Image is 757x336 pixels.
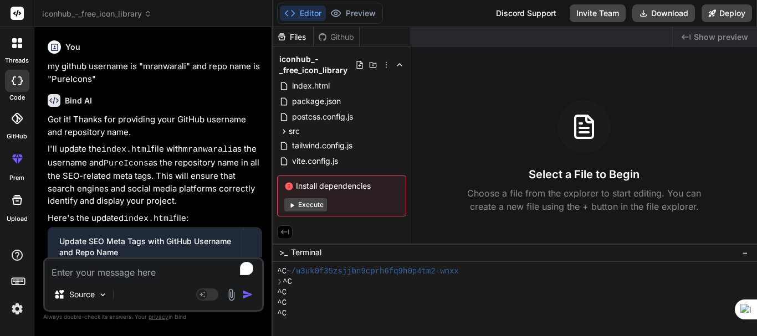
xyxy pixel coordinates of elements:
[48,212,262,226] p: Here's the updated file:
[104,159,149,168] code: PureIcons
[279,247,288,258] span: >_
[291,95,342,108] span: package.json
[42,8,152,19] span: iconhub_-_free_icon_library
[291,79,331,92] span: index.html
[460,187,708,213] p: Choose a file from the explorer to start editing. You can create a new file using the + button in...
[279,54,355,76] span: iconhub_-_free_icon_library
[5,56,29,65] label: threads
[48,60,262,85] p: my github username is "mranwarali" and repo name is "PureIcons"
[8,299,27,318] img: settings
[273,32,313,43] div: Files
[149,313,168,320] span: privacy
[284,198,327,211] button: Execute
[242,289,253,300] img: icon
[124,214,173,224] code: index.html
[7,132,27,141] label: GitHub
[48,228,243,276] button: Update SEO Meta Tags with GitHub Username and Repo NameClick to open Workbench
[742,247,748,258] span: −
[326,6,380,21] button: Preview
[69,289,95,300] p: Source
[101,145,151,154] code: index.html
[287,266,459,277] span: ~/u3uk0f35zsjjbn9cprh6fq9h0p4tm2-wnxx
[277,298,287,308] span: ^C
[277,308,287,319] span: ^C
[9,173,24,183] label: prem
[280,6,326,21] button: Editor
[694,32,748,43] span: Show preview
[48,143,262,208] p: I'll update the file with as the username and as the repository name in all the SEO-related meta ...
[48,113,262,138] p: Got it! Thanks for providing your GitHub username and repository name.
[277,266,287,277] span: ^C
[65,42,80,53] h6: You
[284,180,399,192] span: Install dependencies
[225,288,238,301] img: attachment
[43,312,264,322] p: Always double-check its answers. Your in Bind
[740,244,750,261] button: −
[489,4,563,22] div: Discord Support
[183,145,233,154] code: mranwarali
[632,4,695,22] button: Download
[291,247,321,258] span: Terminal
[59,236,232,258] div: Update SEO Meta Tags with GitHub Username and Repo Name
[291,110,354,123] span: postcss.config.js
[45,259,262,279] textarea: To enrich screen reader interactions, please activate Accessibility in Grammarly extension settings
[291,154,339,168] span: vite.config.js
[289,126,300,137] span: src
[9,93,25,102] label: code
[570,4,626,22] button: Invite Team
[98,290,108,299] img: Pick Models
[283,277,292,287] span: ^C
[314,32,359,43] div: Github
[65,95,92,106] h6: Bind AI
[277,277,283,287] span: ❯
[277,287,287,298] span: ^C
[529,167,640,182] h3: Select a File to Begin
[702,4,752,22] button: Deploy
[291,139,354,152] span: tailwind.config.js
[7,214,28,224] label: Upload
